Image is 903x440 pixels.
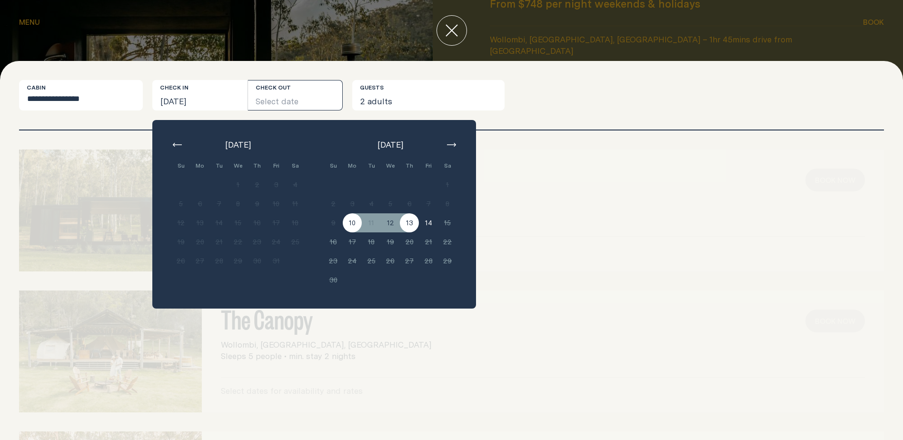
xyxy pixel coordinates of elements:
button: 2 adults [352,80,505,110]
button: 2 [324,194,343,213]
button: 30 [248,251,267,270]
div: Tu [209,156,228,175]
div: We [381,156,400,175]
button: 25 [286,232,305,251]
button: 8 [438,194,457,213]
label: Guests [360,84,384,91]
button: 18 [286,213,305,232]
button: 20 [190,232,209,251]
div: Sa [286,156,305,175]
button: 3 [343,194,362,213]
button: 28 [209,251,228,270]
button: 15 [228,213,248,232]
button: 28 [419,251,438,270]
button: 9 [324,213,343,232]
button: 21 [419,232,438,251]
button: 26 [171,251,190,270]
button: 12 [171,213,190,232]
button: 29 [228,251,248,270]
button: 16 [248,213,267,232]
button: 10 [343,213,362,232]
button: 12 [381,213,400,232]
button: 10 [267,194,286,213]
div: Th [400,156,419,175]
div: Fri [419,156,438,175]
button: 24 [343,251,362,270]
button: 3 [267,175,286,194]
button: 25 [362,251,381,270]
button: Select date [248,80,343,110]
button: 19 [381,232,400,251]
button: 11 [362,213,381,232]
button: 1 [228,175,248,194]
button: 22 [438,232,457,251]
div: Mo [343,156,362,175]
button: 18 [362,232,381,251]
div: Su [324,156,343,175]
button: 24 [267,232,286,251]
button: 26 [381,251,400,270]
button: 20 [400,232,419,251]
div: Sa [438,156,457,175]
div: Su [171,156,190,175]
button: 9 [248,194,267,213]
button: 23 [324,251,343,270]
div: Fri [267,156,286,175]
button: [DATE] [152,80,248,110]
button: 22 [228,232,248,251]
div: Th [248,156,267,175]
button: 21 [209,232,228,251]
button: 4 [362,194,381,213]
div: We [228,156,248,175]
button: 7 [419,194,438,213]
button: close [437,15,467,46]
button: 31 [267,251,286,270]
button: 13 [400,213,419,232]
button: 2 [248,175,267,194]
div: Tu [362,156,381,175]
button: 11 [286,194,305,213]
button: 5 [171,194,190,213]
button: 16 [324,232,343,251]
button: 30 [324,270,343,290]
button: 6 [190,194,209,213]
button: 29 [438,251,457,270]
button: 5 [381,194,400,213]
button: 4 [286,175,305,194]
button: 14 [419,213,438,232]
button: 13 [190,213,209,232]
div: Mo [190,156,209,175]
button: 7 [209,194,228,213]
button: 15 [438,213,457,232]
button: 17 [267,213,286,232]
button: 23 [248,232,267,251]
span: [DATE] [225,139,251,150]
button: 6 [400,194,419,213]
button: 8 [228,194,248,213]
button: 1 [438,175,457,194]
button: 27 [400,251,419,270]
button: 14 [209,213,228,232]
label: Cabin [27,84,46,91]
button: 17 [343,232,362,251]
button: 19 [171,232,190,251]
button: 27 [190,251,209,270]
span: [DATE] [377,139,403,150]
